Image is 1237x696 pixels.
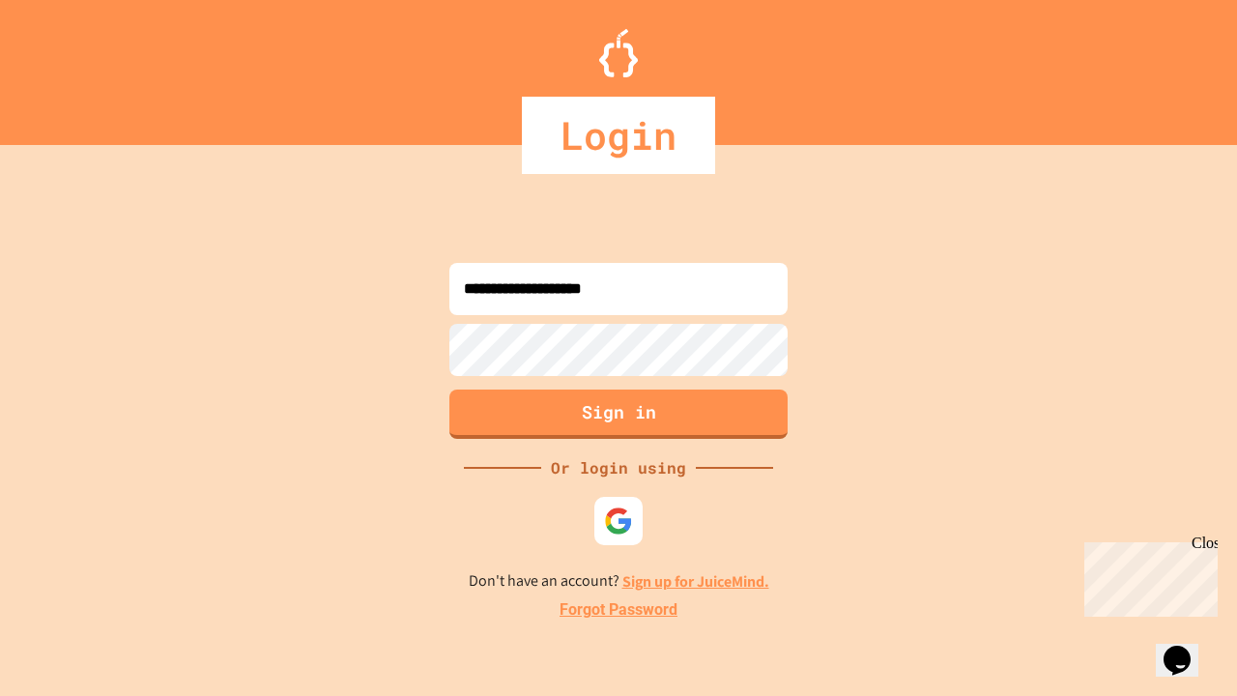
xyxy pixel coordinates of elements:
a: Forgot Password [560,598,677,622]
iframe: chat widget [1156,619,1218,677]
div: Or login using [541,456,696,479]
img: Logo.svg [599,29,638,77]
a: Sign up for JuiceMind. [622,571,769,592]
div: Login [522,97,715,174]
div: Chat with us now!Close [8,8,133,123]
button: Sign in [449,390,788,439]
p: Don't have an account? [469,569,769,594]
img: google-icon.svg [604,507,633,536]
iframe: chat widget [1077,535,1218,617]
